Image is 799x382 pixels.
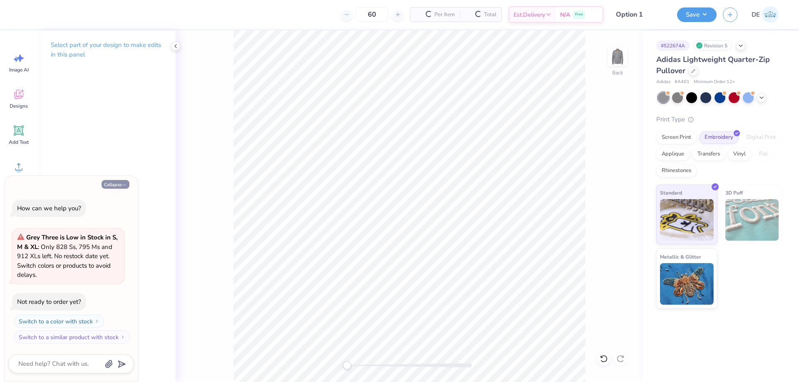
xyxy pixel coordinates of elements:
[9,67,29,73] span: Image AI
[656,54,770,76] span: Adidas Lightweight Quarter-Zip Pullover
[741,131,782,144] div: Digital Print
[762,6,779,23] img: Djian Evardoni
[612,69,623,76] div: Back
[9,139,29,145] span: Add Text
[656,79,670,86] span: Adidas
[748,6,782,23] a: DE
[754,148,773,160] div: Foil
[610,6,671,23] input: Untitled Design
[752,10,760,20] span: DE
[102,180,129,189] button: Collapse
[10,103,28,109] span: Designs
[725,188,743,197] span: 3D Puff
[656,115,782,124] div: Print Type
[14,315,104,328] button: Switch to a color with stock
[51,40,162,59] p: Select part of your design to make edits in this panel
[728,148,751,160] div: Vinyl
[677,7,717,22] button: Save
[660,252,701,261] span: Metallic & Glitter
[560,10,570,19] span: N/A
[434,10,455,19] span: Per Item
[343,361,351,370] div: Accessibility label
[656,165,697,177] div: Rhinestones
[660,188,682,197] span: Standard
[10,175,27,182] span: Upload
[609,48,626,65] img: Back
[656,40,690,51] div: # 522674A
[656,148,690,160] div: Applique
[694,40,732,51] div: Revision 5
[656,131,697,144] div: Screen Print
[14,330,130,344] button: Switch to a similar product with stock
[660,199,714,241] img: Standard
[725,199,779,241] img: 3D Puff
[356,7,388,22] input: – –
[575,12,583,17] span: Free
[94,319,99,324] img: Switch to a color with stock
[675,79,690,86] span: # A401
[17,233,118,251] strong: Grey Three is Low in Stock in S, M & XL
[17,204,81,212] div: How can we help you?
[694,79,735,86] span: Minimum Order: 12 +
[660,263,714,305] img: Metallic & Glitter
[17,233,118,279] span: : Only 828 Ss, 795 Ms and 912 XLs left. No restock date yet. Switch colors or products to avoid d...
[484,10,496,19] span: Total
[120,335,125,340] img: Switch to a similar product with stock
[699,131,739,144] div: Embroidery
[692,148,725,160] div: Transfers
[514,10,545,19] span: Est. Delivery
[17,298,81,306] div: Not ready to order yet?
